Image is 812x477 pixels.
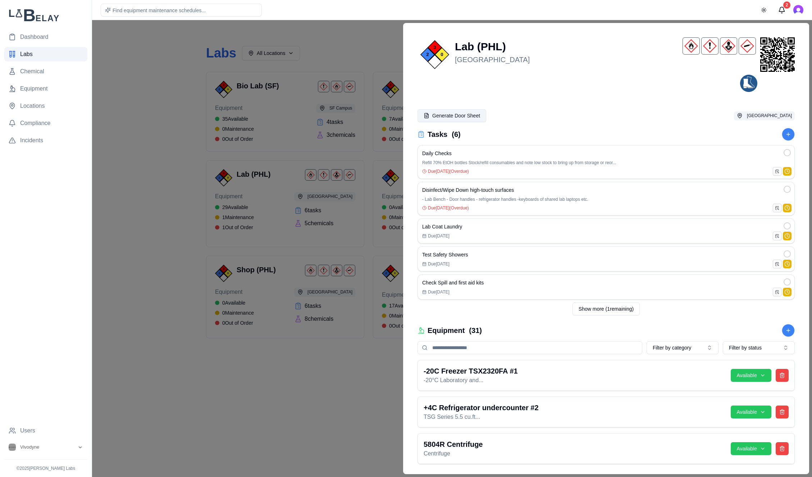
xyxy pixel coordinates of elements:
span: ( 31 ) [469,325,482,335]
button: Available [731,442,771,455]
button: Available [731,369,771,382]
span: Compliance [20,119,50,128]
span: Labs [20,50,33,59]
button: Filter by status [723,341,795,354]
h4: Daily Checks [422,150,452,157]
span: Due [DATE] [428,233,450,239]
span: Chemical [20,67,44,76]
p: Refill 70% EtOH bottles Stock/refill consumables and note low stock to bring up from storage or r... [422,160,790,166]
span: ( 6 ) [452,129,460,139]
img: Vivodyne [9,444,16,451]
img: Lab Belay Logo [4,9,87,21]
h4: Disinfect/Wipe Down high-touch surfaces [422,186,514,194]
span: 0 [441,51,443,58]
div: Edit Lab Details [418,37,677,72]
div: Lab (PHL) [455,40,674,53]
span: Users [20,426,35,435]
h4: Lab Coat Laundry [422,223,462,230]
span: Due [DATE] (Overdue) [428,205,469,211]
span: Vivodyne [20,444,39,450]
img: Compressed Gas [739,37,756,55]
button: [GEOGRAPHIC_DATA] [734,111,795,120]
img: Health Hazard [720,37,737,55]
div: 2 [783,1,790,9]
div: Centrifuge [424,449,725,458]
button: Generate Door Sheet [418,109,486,122]
span: Dashboard [20,33,48,41]
img: Safety Footwear [740,75,757,92]
img: Harmful [701,37,719,55]
div: +4C Refrigerator undercounter #2 [424,403,725,413]
h4: Test Safety Showers [422,251,468,258]
span: Equipment [20,84,48,93]
img: Protective Eyewear [777,75,795,92]
button: Messages (2 unread) [775,3,789,17]
span: 3 [433,44,436,51]
div: 5804R Centrifuge [424,439,725,449]
button: Filter by category [647,341,719,354]
button: Add New Task to this Lab [782,128,795,141]
span: Find equipment maintenance schedules... [113,8,206,13]
button: Open user button [793,5,803,15]
span: Locations [20,102,45,110]
p: © 2025 [PERSON_NAME] Labs [4,466,87,471]
p: - Lab Bench - Door handles - refrigerator handles -keyboards of shared lab laptops etc. [422,196,790,202]
img: Lab Coat [759,75,776,92]
div: TSG Series 5.5 cu.ft. Undercounter Refrigerator [424,413,725,421]
span: 2 [426,51,429,58]
button: Open organization switcher [4,441,87,454]
button: Toggle theme [757,4,770,17]
span: Due [DATE] [428,289,450,295]
h4: Check Spill and first aid kits [422,279,484,286]
h3: Tasks [428,129,447,139]
img: Flammable [683,37,700,55]
div: [GEOGRAPHIC_DATA] [455,55,674,65]
button: Available [731,406,771,418]
img: Gloves [721,75,739,92]
button: Show more (1remaining) [572,302,640,315]
span: Due [DATE] (Overdue) [428,168,469,174]
img: Lois Tolvinski [793,5,803,15]
span: Due [DATE] [428,261,450,267]
div: -20°C Laboratory and Enzyme Freezers, TSX Series [424,376,725,385]
h3: Equipment [428,325,465,335]
div: -20C Freezer TSX2320FA #1 [424,366,725,376]
button: Add New Equipment to this Lab [782,324,795,337]
span: Incidents [20,136,43,145]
